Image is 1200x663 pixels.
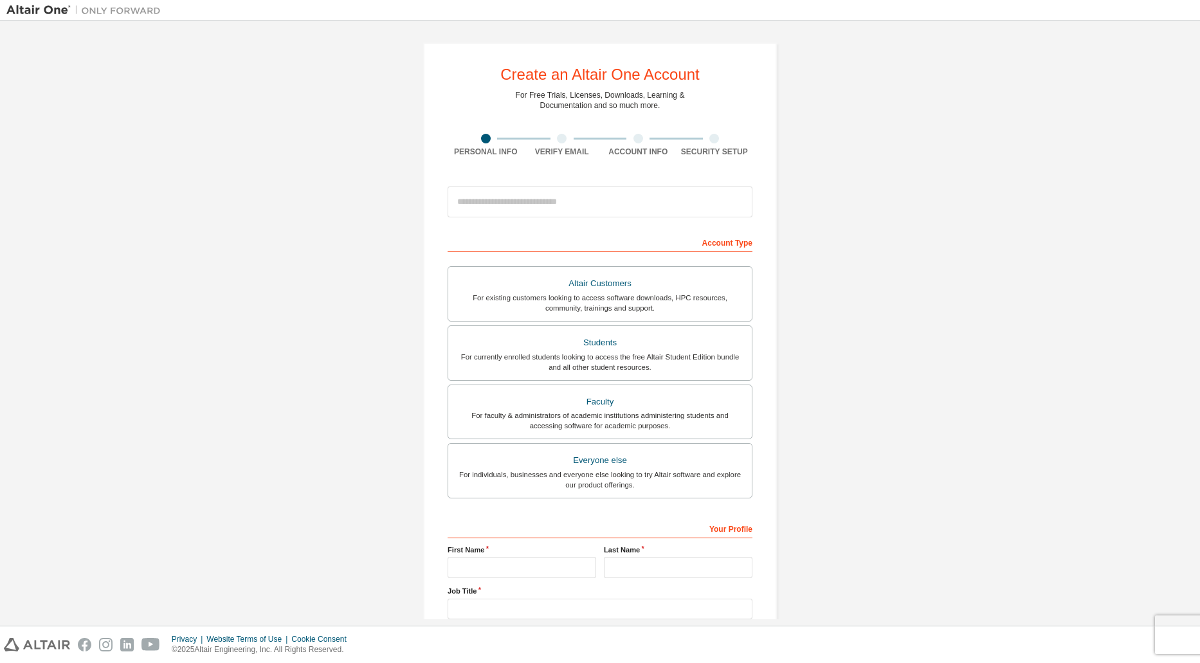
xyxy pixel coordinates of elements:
img: youtube.svg [141,638,160,651]
img: instagram.svg [99,638,113,651]
img: altair_logo.svg [4,638,70,651]
label: Job Title [448,586,752,596]
label: First Name [448,545,596,555]
div: Verify Email [524,147,601,157]
div: Altair Customers [456,275,744,293]
div: For currently enrolled students looking to access the free Altair Student Edition bundle and all ... [456,352,744,372]
img: linkedin.svg [120,638,134,651]
div: Your Profile [448,518,752,538]
div: Faculty [456,393,744,411]
div: Create an Altair One Account [500,67,700,82]
div: Security Setup [677,147,753,157]
div: Account Info [600,147,677,157]
div: Account Type [448,232,752,252]
div: For faculty & administrators of academic institutions administering students and accessing softwa... [456,410,744,431]
div: For individuals, businesses and everyone else looking to try Altair software and explore our prod... [456,469,744,490]
img: facebook.svg [78,638,91,651]
div: Privacy [172,634,206,644]
div: Students [456,334,744,352]
div: Personal Info [448,147,524,157]
div: For Free Trials, Licenses, Downloads, Learning & Documentation and so much more. [516,90,685,111]
div: Everyone else [456,451,744,469]
div: For existing customers looking to access software downloads, HPC resources, community, trainings ... [456,293,744,313]
label: Last Name [604,545,752,555]
div: Website Terms of Use [206,634,291,644]
img: Altair One [6,4,167,17]
p: © 2025 Altair Engineering, Inc. All Rights Reserved. [172,644,354,655]
div: Cookie Consent [291,634,354,644]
